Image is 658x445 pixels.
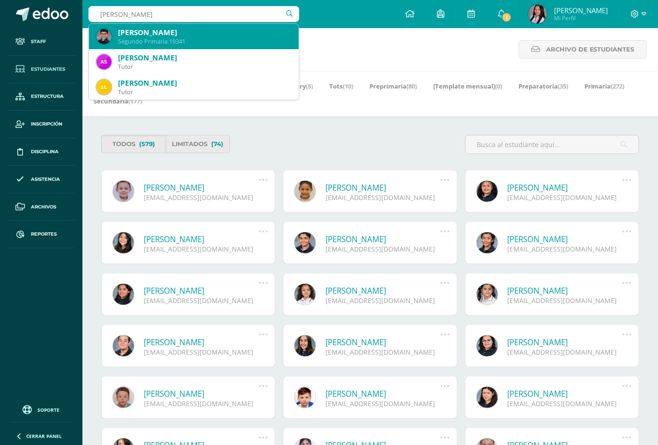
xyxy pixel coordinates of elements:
[508,193,622,202] div: [EMAIL_ADDRESS][DOMAIN_NAME]
[325,296,440,305] div: [EMAIL_ADDRESS][DOMAIN_NAME]
[528,5,547,23] img: 1c4a8e29229ca7cba10d259c3507f649.png
[325,245,440,253] div: [EMAIL_ADDRESS][DOMAIN_NAME]
[144,285,259,296] a: [PERSON_NAME]
[508,348,622,356] div: [EMAIL_ADDRESS][DOMAIN_NAME]
[11,403,71,415] a: Soporte
[96,29,111,44] img: 786bdb1e74f20c789bede9369a06d074.png
[166,135,230,153] a: Limitados(74)
[329,79,353,94] a: Tots(10)
[508,399,622,408] div: [EMAIL_ADDRESS][DOMAIN_NAME]
[325,388,440,399] a: [PERSON_NAME]
[31,176,60,183] span: Asistencia
[31,148,59,156] span: Disciplina
[144,296,259,305] div: [EMAIL_ADDRESS][DOMAIN_NAME]
[144,399,259,408] div: [EMAIL_ADDRESS][DOMAIN_NAME]
[128,97,142,105] span: (177)
[466,135,639,154] input: Busca al estudiante aquí...
[611,82,625,90] span: (272)
[508,285,622,296] a: [PERSON_NAME]
[558,82,568,90] span: (35)
[584,79,625,94] a: Primaria(272)
[31,38,46,45] span: Staff
[7,166,75,193] a: Asistencia
[407,82,417,90] span: (80)
[31,93,64,100] span: Estructura
[343,82,353,90] span: (10)
[502,12,512,22] span: 1
[31,230,57,238] span: Reportes
[325,193,440,202] div: [EMAIL_ADDRESS][DOMAIN_NAME]
[518,79,568,94] a: Preparatoria(35)
[7,193,75,221] a: Archivos
[325,285,440,296] a: [PERSON_NAME]
[433,79,502,94] a: [Template mensual](0)
[7,83,75,111] a: Estructura
[508,296,622,305] div: [EMAIL_ADDRESS][DOMAIN_NAME]
[554,14,608,22] span: Mi Perfil
[144,182,259,193] a: [PERSON_NAME]
[118,63,291,71] div: Tutor
[118,53,291,63] div: [PERSON_NAME]
[325,348,440,356] div: [EMAIL_ADDRESS][DOMAIN_NAME]
[139,135,155,153] span: (579)
[144,337,259,348] a: [PERSON_NAME]
[144,245,259,253] div: [EMAIL_ADDRESS][DOMAIN_NAME]
[546,41,635,58] span: Archivo de Estudiantes
[370,79,417,94] a: Preprimaria(80)
[96,54,111,69] img: 7931caaae7c0f56699c1f481d7e4385d.png
[508,182,622,193] a: [PERSON_NAME]
[508,388,622,399] a: [PERSON_NAME]
[31,66,65,73] span: Estudiantes
[118,88,291,96] div: Tutor
[31,203,56,211] span: Archivos
[508,234,622,245] a: [PERSON_NAME]
[495,82,502,90] span: (0)
[118,28,291,37] div: [PERSON_NAME]
[118,78,291,88] div: [PERSON_NAME]
[94,94,142,109] a: Secundaria(177)
[325,182,440,193] a: [PERSON_NAME]
[101,135,166,153] a: Todos(579)
[325,234,440,245] a: [PERSON_NAME]
[118,37,291,45] div: Segundo Primaria 19341
[31,120,62,128] span: Inscripción
[26,433,62,439] span: Cerrar panel
[508,245,622,253] div: [EMAIL_ADDRESS][DOMAIN_NAME]
[144,234,259,245] a: [PERSON_NAME]
[7,56,75,83] a: Estudiantes
[144,193,259,202] div: [EMAIL_ADDRESS][DOMAIN_NAME]
[89,6,299,22] input: Busca un usuario...
[508,337,622,348] a: [PERSON_NAME]
[211,135,223,153] span: (74)
[7,111,75,138] a: Inscripción
[7,28,75,56] a: Staff
[519,40,647,59] a: Archivo de Estudiantes
[38,407,60,413] span: Soporte
[554,6,608,15] span: [PERSON_NAME]
[7,138,75,166] a: Disciplina
[96,80,111,95] img: 211702ef0226a244ccdf562fae992e6b.png
[306,82,313,90] span: (5)
[144,348,259,356] div: [EMAIL_ADDRESS][DOMAIN_NAME]
[325,337,440,348] a: [PERSON_NAME]
[144,388,259,399] a: [PERSON_NAME]
[7,221,75,248] a: Reportes
[325,399,440,408] div: [EMAIL_ADDRESS][DOMAIN_NAME]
